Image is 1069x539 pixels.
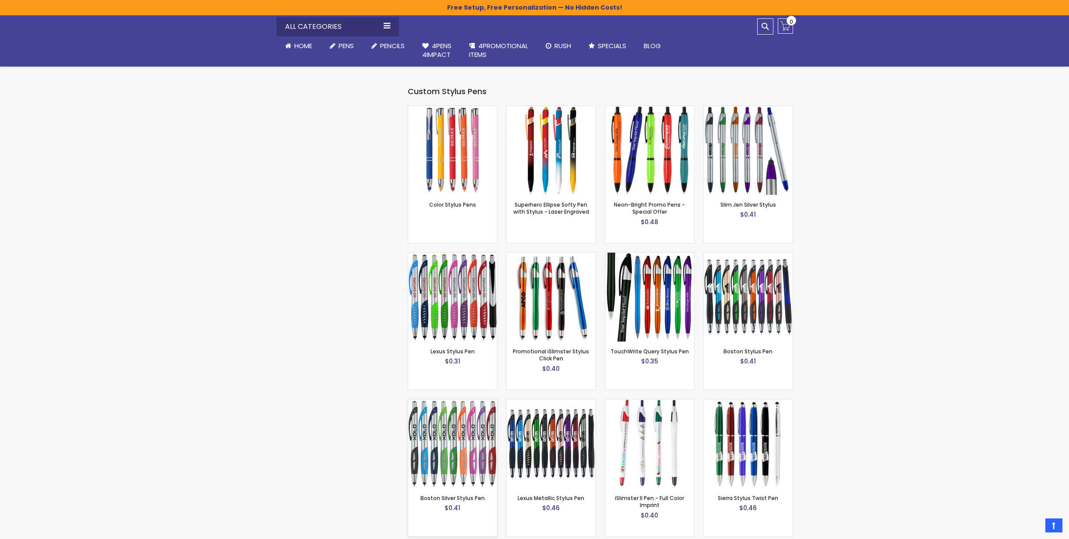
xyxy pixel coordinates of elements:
[339,41,354,50] span: Pens
[605,399,694,488] img: iSlimster II Pen - Full Color Imprint
[518,494,584,502] a: Lexus Metallic Stylus Pen
[718,494,778,502] a: Sierra Stylus Twist Pen
[537,36,580,56] a: Rush
[641,218,658,226] span: $0.48
[430,348,475,355] a: Lexus Stylus Pen
[704,399,793,406] a: Sierra Stylus Twist Pen
[542,504,560,512] span: $0.46
[542,364,560,373] span: $0.40
[363,36,413,56] a: Pencils
[704,399,793,488] img: Sierra Stylus Twist Pen
[408,106,497,195] img: Color Stylus Pens
[605,399,694,406] a: iSlimster II Pen - Full Color Imprint
[614,201,685,215] a: Neon-Bright Promo Pens - Special Offer
[513,201,589,215] a: Superhero Ellipse Softy Pen with Stylus - Laser Engraved
[790,18,793,26] span: 0
[605,252,694,260] a: TouchWrite Query Stylus Pen
[997,515,1069,539] iframe: Google Customer Reviews
[422,41,452,59] span: 4Pens 4impact
[460,36,537,65] a: 4PROMOTIONALITEMS
[635,36,670,56] a: Blog
[408,106,497,113] a: Color Stylus Pens
[778,18,793,34] a: 0
[641,357,658,366] span: $0.35
[445,357,460,366] span: $0.31
[740,357,756,366] span: $0.41
[507,399,596,406] a: Lexus Metallic Stylus Pen
[720,201,776,208] a: Slim Jen Silver Stylus
[723,348,773,355] a: Boston Stylus Pen
[408,252,497,260] a: Lexus Stylus Pen
[507,106,596,113] a: Superhero Ellipse Softy Pen with Stylus - Laser Engraved
[641,511,658,520] span: $0.40
[598,41,626,50] span: Specials
[294,41,312,50] span: Home
[445,504,460,512] span: $0.41
[276,36,321,56] a: Home
[739,504,757,512] span: $0.46
[420,494,485,502] a: Boston Silver Stylus Pen
[469,41,528,59] span: 4PROMOTIONAL ITEMS
[413,36,460,65] a: 4Pens4impact
[704,253,793,342] img: Boston Stylus Pen
[321,36,363,56] a: Pens
[276,17,399,36] div: All Categories
[644,41,661,50] span: Blog
[704,106,793,113] a: Slim Jen Silver Stylus
[507,399,596,488] img: Lexus Metallic Stylus Pen
[704,252,793,260] a: Boston Stylus Pen
[408,253,497,342] img: Lexus Stylus Pen
[513,348,589,362] a: Promotional iSlimster Stylus Click Pen
[408,399,497,406] a: Boston Silver Stylus Pen
[740,210,756,219] span: $0.41
[610,348,689,355] a: TouchWrite Query Stylus Pen
[580,36,635,56] a: Specials
[380,41,405,50] span: Pencils
[507,106,596,195] img: Superhero Ellipse Softy Pen with Stylus - Laser Engraved
[554,41,571,50] span: Rush
[605,106,694,113] a: Neon-Bright Promo Pens - Special Offer
[507,252,596,260] a: Promotional iSlimster Stylus Click Pen
[605,253,694,342] img: TouchWrite Query Stylus Pen
[704,106,793,195] img: Slim Jen Silver Stylus
[429,201,476,208] a: Color Stylus Pens
[605,106,694,195] img: Neon-Bright Promo Pens - Special Offer
[408,399,497,488] img: Boston Silver Stylus Pen
[615,494,684,509] a: iSlimster II Pen - Full Color Imprint
[408,86,487,97] span: Custom Stylus Pens
[507,253,596,342] img: Promotional iSlimster Stylus Click Pen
